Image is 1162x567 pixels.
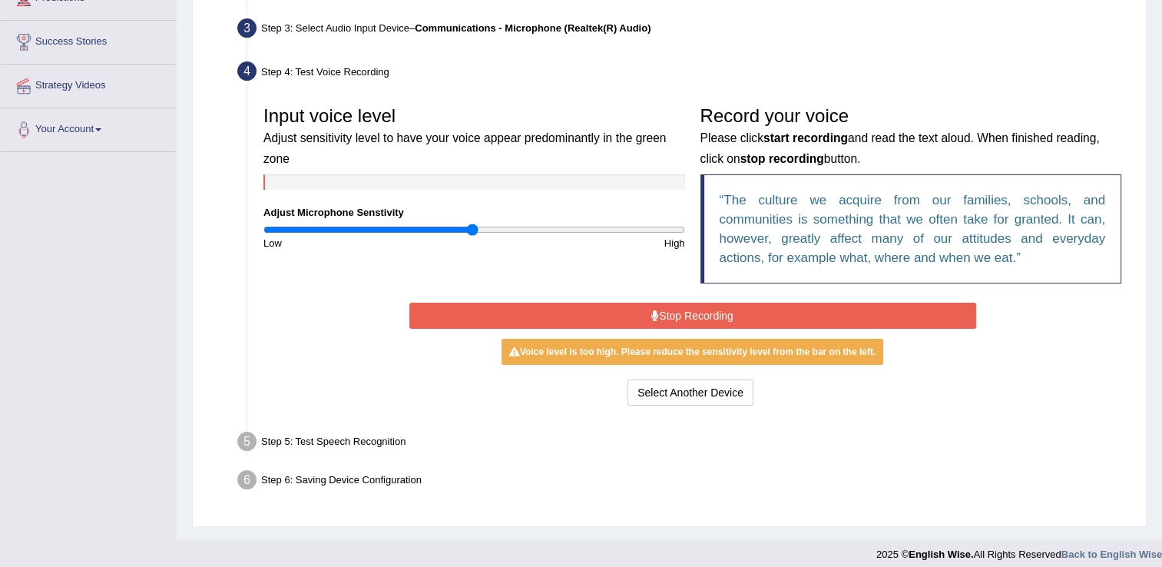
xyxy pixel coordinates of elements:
[502,339,883,365] div: Voice level is too high. Please reduce the sensitivity level from the bar on the left.
[909,549,973,560] strong: English Wise.
[256,236,474,250] div: Low
[700,131,1100,164] small: Please click and read the text aloud. When finished reading, click on button.
[263,131,666,164] small: Adjust sensitivity level to have your voice appear predominantly in the green zone
[1,21,176,59] a: Success Stories
[409,303,976,329] button: Stop Recording
[1,65,176,103] a: Strategy Videos
[263,205,404,220] label: Adjust Microphone Senstivity
[415,22,651,34] b: Communications - Microphone (Realtek(R) Audio)
[1,108,176,147] a: Your Account
[230,57,1139,91] div: Step 4: Test Voice Recording
[720,193,1106,265] q: The culture we acquire from our families, schools, and communities is something that we often tak...
[627,380,753,406] button: Select Another Device
[230,14,1139,48] div: Step 3: Select Audio Input Device
[474,236,692,250] div: High
[763,131,848,144] b: start recording
[740,152,824,165] b: stop recording
[409,22,651,34] span: –
[1061,549,1162,560] a: Back to English Wise
[876,539,1162,562] div: 2025 © All Rights Reserved
[230,466,1139,499] div: Step 6: Saving Device Configuration
[230,427,1139,461] div: Step 5: Test Speech Recognition
[700,106,1122,167] h3: Record your voice
[263,106,685,167] h3: Input voice level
